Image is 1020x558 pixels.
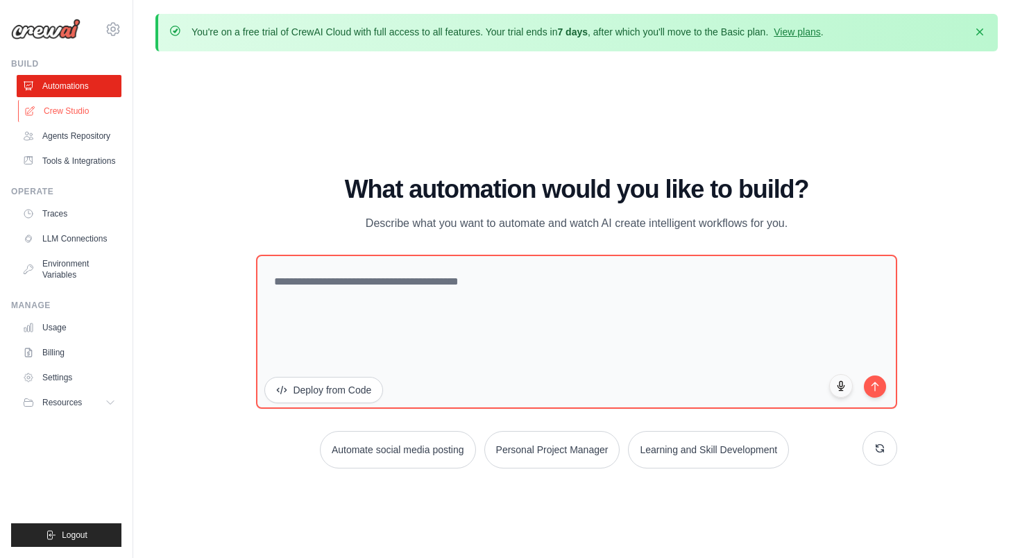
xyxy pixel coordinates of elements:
h1: What automation would you like to build? [256,176,896,203]
a: Environment Variables [17,253,121,286]
button: Learning and Skill Development [628,431,789,468]
a: Agents Repository [17,125,121,147]
a: Crew Studio [18,100,123,122]
button: Resources [17,391,121,414]
a: Usage [17,316,121,339]
a: Tools & Integrations [17,150,121,172]
a: Traces [17,203,121,225]
span: Resources [42,397,82,408]
a: LLM Connections [17,228,121,250]
a: Automations [17,75,121,97]
div: 聊天小组件 [951,491,1020,558]
a: View plans [774,26,820,37]
button: Automate social media posting [320,431,476,468]
button: Logout [11,523,121,547]
div: Build [11,58,121,69]
a: Settings [17,366,121,389]
p: Describe what you want to automate and watch AI create intelligent workflows for you. [343,214,810,232]
a: Billing [17,341,121,364]
div: Operate [11,186,121,197]
button: Personal Project Manager [484,431,620,468]
button: Deploy from Code [264,377,383,403]
iframe: Chat Widget [951,491,1020,558]
p: You're on a free trial of CrewAI Cloud with full access to all features. Your trial ends in , aft... [192,25,824,39]
strong: 7 days [557,26,588,37]
div: Manage [11,300,121,311]
img: Logo [11,19,80,40]
span: Logout [62,530,87,541]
